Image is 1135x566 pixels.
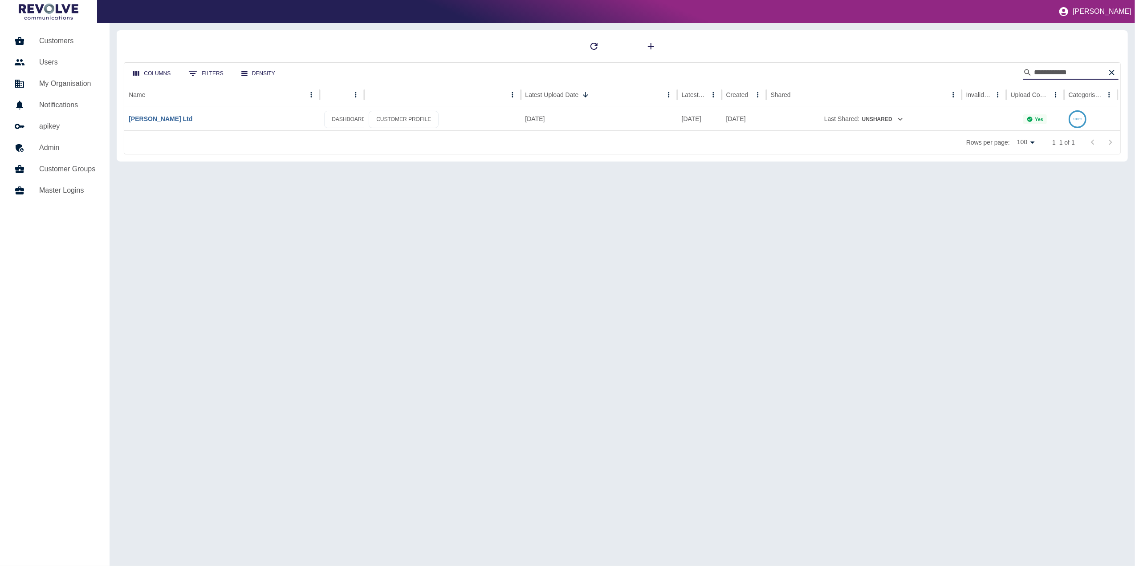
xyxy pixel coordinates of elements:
[663,89,675,101] button: Latest Upload Date column menu
[126,65,178,82] button: Select columns
[682,91,706,98] div: Latest Usage
[752,89,764,101] button: Created column menu
[129,91,145,98] div: Name
[1073,8,1131,16] p: [PERSON_NAME]
[966,138,1010,147] p: Rows per page:
[39,164,95,174] h5: Customer Groups
[39,100,95,110] h5: Notifications
[1103,89,1115,101] button: Categorised column menu
[1023,65,1119,81] div: Search
[7,180,102,201] a: Master Logins
[726,91,749,98] div: Created
[1105,66,1119,79] button: Clear
[181,65,230,82] button: Show filters
[39,57,95,68] h5: Users
[234,65,282,82] button: Density
[1055,3,1135,20] button: [PERSON_NAME]
[350,89,362,101] button: column menu
[521,107,677,130] div: 11 Sep 2025
[861,113,903,126] button: Unshared
[947,89,960,101] button: Shared column menu
[7,30,102,52] a: Customers
[525,91,579,98] div: Latest Upload Date
[7,94,102,116] a: Notifications
[1069,91,1102,98] div: Categorised
[771,108,957,130] div: Last Shared:
[506,89,519,101] button: column menu
[1073,117,1082,121] text: 100%
[39,36,95,46] h5: Customers
[39,78,95,89] h5: My Organisation
[677,107,722,130] div: 03 Sep 2025
[771,91,791,98] div: Shared
[7,116,102,137] a: apikey
[19,4,78,20] img: Logo
[992,89,1004,101] button: Invalid Creds column menu
[129,115,192,122] a: [PERSON_NAME] Ltd
[39,121,95,132] h5: apikey
[7,52,102,73] a: Users
[39,142,95,153] h5: Admin
[966,91,991,98] div: Invalid Creds
[7,158,102,180] a: Customer Groups
[305,89,317,101] button: Name column menu
[369,111,439,128] a: CUSTOMER PROFILE
[39,185,95,196] h5: Master Logins
[324,111,373,128] a: DASHBOARD
[1011,91,1049,98] div: Upload Complete
[1013,136,1038,149] div: 100
[1050,89,1062,101] button: Upload Complete column menu
[722,107,766,130] div: 15 May 2025
[7,137,102,158] a: Admin
[579,89,592,101] button: Sort
[707,89,720,101] button: Latest Usage column menu
[1035,117,1043,122] p: Yes
[7,73,102,94] a: My Organisation
[1052,138,1075,147] p: 1–1 of 1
